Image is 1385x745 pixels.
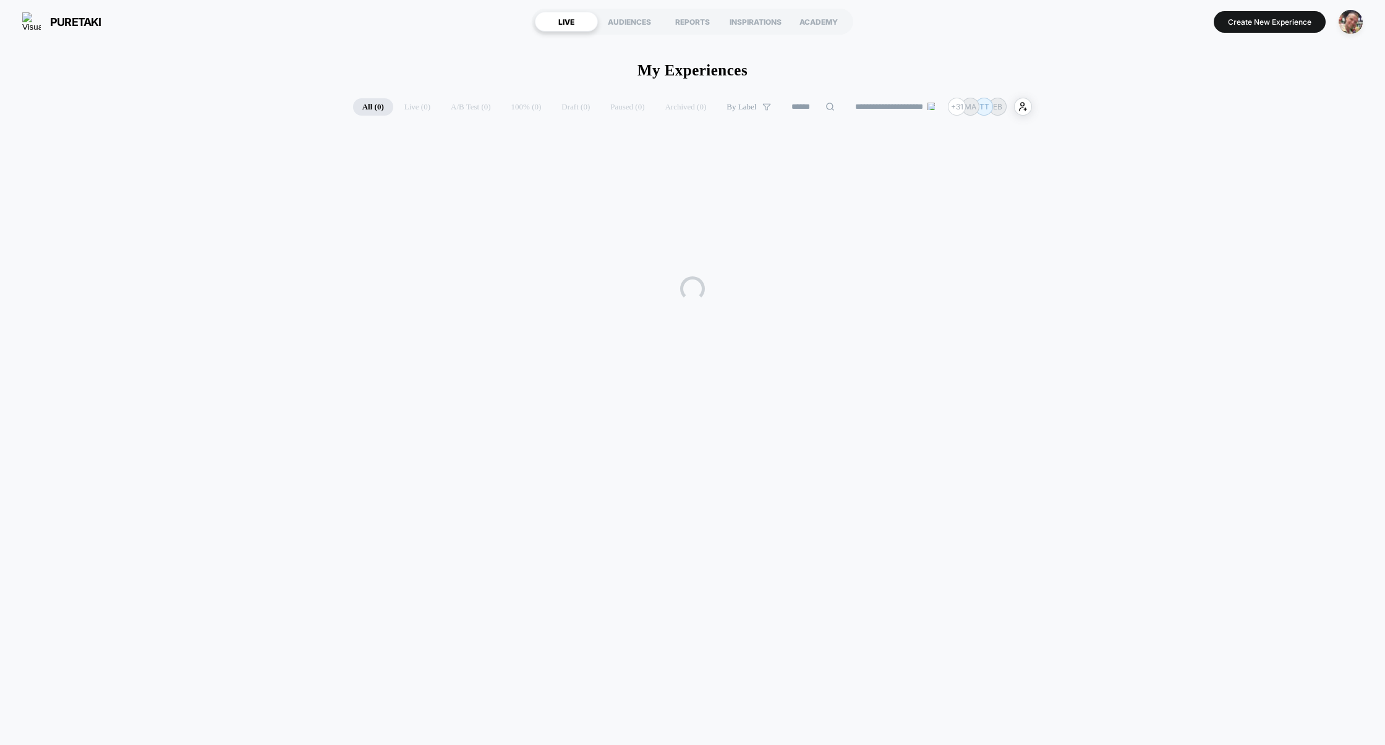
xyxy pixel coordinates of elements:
p: EB [993,102,1002,111]
div: INSPIRATIONS [724,12,787,32]
span: puretaki [50,15,101,28]
div: REPORTS [661,12,724,32]
div: AUDIENCES [598,12,661,32]
img: ppic [1339,10,1363,34]
p: MA [965,102,976,111]
p: TT [979,102,989,111]
h1: My Experiences [637,62,748,79]
img: Visually logo [22,12,41,31]
span: By Label [727,102,756,112]
div: ACADEMY [787,12,850,32]
button: Create New Experience [1214,11,1326,33]
div: + 31 [948,98,966,116]
button: puretaki [19,12,105,32]
button: ppic [1335,9,1366,35]
div: LIVE [535,12,598,32]
span: All ( 0 ) [353,98,393,116]
img: end [927,103,935,110]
